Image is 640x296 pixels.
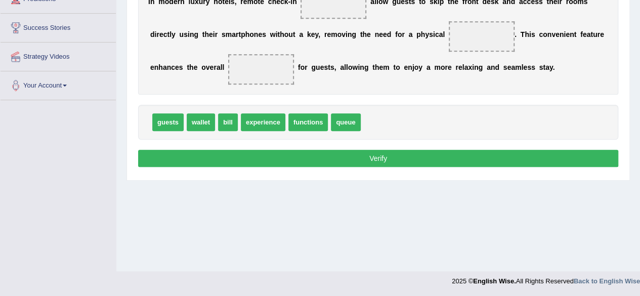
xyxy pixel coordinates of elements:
b: s [179,63,183,71]
b: t [187,63,189,71]
b: e [194,63,198,71]
b: a [426,63,431,71]
b: w [352,63,358,71]
b: u [316,63,320,71]
a: Strategy Videos [1,43,116,68]
b: T [521,30,525,38]
b: t [293,30,295,38]
b: e [507,63,511,71]
b: t [372,63,375,71]
b: i [358,63,360,71]
b: e [556,30,560,38]
b: s [429,30,433,38]
b: y [549,63,553,71]
b: n [254,30,259,38]
a: Back to English Wise [574,277,640,285]
b: t [277,30,280,38]
b: t [238,30,241,38]
b: h [245,30,250,38]
b: i [276,30,278,38]
b: n [375,30,379,38]
b: y [418,63,422,71]
b: v [206,63,210,71]
b: l [169,30,172,38]
b: e [458,63,462,71]
b: s [539,63,543,71]
b: f [298,63,301,71]
b: n [348,30,352,38]
button: Verify [138,150,618,167]
b: s [262,30,266,38]
b: y [172,30,176,38]
b: m [383,63,389,71]
b: g [479,63,483,71]
b: . [515,30,517,38]
b: a [340,63,344,71]
span: functions [288,113,328,131]
b: i [188,30,190,38]
b: e [175,63,179,71]
b: r [305,63,307,71]
b: d [495,63,499,71]
b: u [180,30,184,38]
span: Drop target [228,54,294,84]
b: a [464,63,468,71]
b: i [472,63,474,71]
b: r [236,30,238,38]
b: u [288,30,293,38]
b: a [439,30,443,38]
b: x [468,63,472,71]
b: t [202,30,205,38]
b: s [527,63,531,71]
b: m [434,63,440,71]
b: t [167,30,169,38]
b: n [474,63,479,71]
b: r [402,30,404,38]
b: a [408,30,412,38]
b: h [204,30,209,38]
b: o [414,63,419,71]
span: guests [152,113,184,131]
b: e [367,30,371,38]
b: l [521,63,523,71]
b: a [163,63,167,71]
b: c [163,30,167,38]
b: y [315,30,318,38]
b: n [547,30,552,38]
b: n [167,63,172,71]
b: g [352,30,356,38]
b: e [258,30,262,38]
b: l [222,63,224,71]
b: h [375,63,379,71]
b: k [307,30,311,38]
b: o [337,30,342,38]
b: l [346,63,348,71]
b: r [156,30,159,38]
b: s [330,63,334,71]
span: Drop target [449,21,515,52]
div: 2025 © All Rights Reserved [452,271,640,286]
b: r [455,63,458,71]
b: g [311,63,316,71]
b: h [280,30,284,38]
b: e [379,63,383,71]
b: e [327,30,331,38]
span: experience [241,113,285,131]
b: s [324,63,328,71]
b: a [511,63,515,71]
b: e [311,30,315,38]
b: e [523,63,527,71]
b: o [441,63,445,71]
b: o [348,63,353,71]
b: . [553,63,555,71]
b: o [249,30,254,38]
b: v [342,30,346,38]
b: u [593,30,598,38]
b: n [408,63,412,71]
b: j [412,63,414,71]
b: , [318,30,320,38]
b: o [201,63,206,71]
b: h [525,30,529,38]
b: s [222,30,226,38]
